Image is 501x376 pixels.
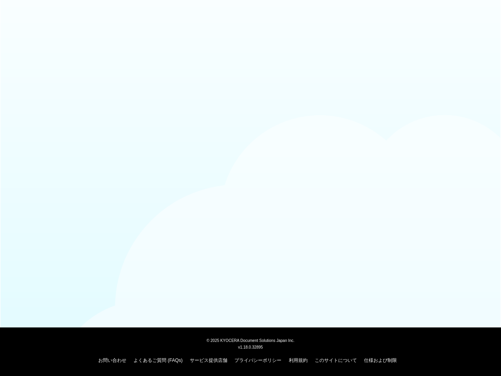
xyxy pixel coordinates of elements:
[190,358,227,363] a: サービス提供店舗
[364,358,397,363] a: 仕様および制限
[315,358,357,363] a: このサイトについて
[238,345,263,349] span: v1.18.0.32895
[133,358,182,363] a: よくあるご質問 (FAQs)
[234,358,281,363] a: プライバシーポリシー
[289,358,308,363] a: 利用規約
[98,358,126,363] a: お問い合わせ
[207,338,295,343] span: © 2025 KYOCERA Document Solutions Japan Inc.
